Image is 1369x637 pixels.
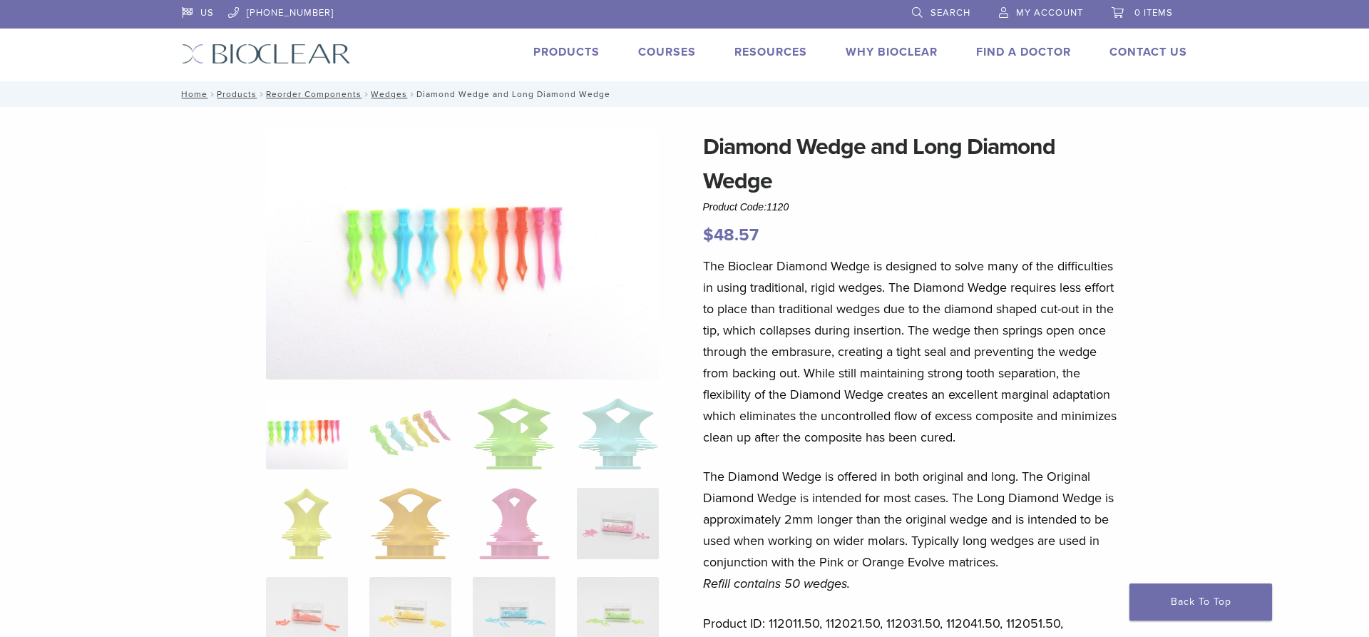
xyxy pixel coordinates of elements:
a: Back To Top [1129,584,1272,621]
img: Diamond Wedge and Long Diamond Wedge - Image 4 [577,398,659,469]
span: Product Code: [703,201,789,213]
a: Products [533,45,600,59]
nav: Diamond Wedge and Long Diamond Wedge [171,81,1198,107]
img: Diamond Wedge and Long Diamond Wedge - Image 6 [371,488,450,559]
img: DSC_0187_v3-1920x1218-1.png [266,130,660,379]
p: The Bioclear Diamond Wedge is designed to solve many of the difficulties in using traditional, ri... [703,255,1122,448]
span: Search [930,7,970,19]
span: / [207,91,217,98]
a: Why Bioclear [846,45,938,59]
a: Courses [638,45,696,59]
span: $ [703,225,714,245]
span: My Account [1016,7,1083,19]
img: Diamond Wedge and Long Diamond Wedge - Image 7 [479,488,550,559]
img: Bioclear [182,44,351,64]
span: 0 items [1134,7,1173,19]
span: / [362,91,371,98]
span: / [257,91,266,98]
img: DSC_0187_v3-1920x1218-1-324x324.png [266,398,348,469]
h1: Diamond Wedge and Long Diamond Wedge [703,130,1122,198]
img: Diamond Wedge and Long Diamond Wedge - Image 5 [281,488,332,559]
a: Wedges [371,89,407,99]
a: Products [217,89,257,99]
bdi: 48.57 [703,225,759,245]
a: Contact Us [1109,45,1187,59]
span: / [407,91,416,98]
img: Diamond Wedge and Long Diamond Wedge - Image 2 [369,398,451,469]
a: Reorder Components [266,89,362,99]
a: Find A Doctor [976,45,1071,59]
a: Resources [734,45,807,59]
em: Refill contains 50 wedges. [703,576,850,591]
a: Home [177,89,207,99]
img: Diamond Wedge and Long Diamond Wedge - Image 8 [577,488,659,559]
span: 1120 [766,201,789,213]
img: Diamond Wedge and Long Diamond Wedge - Image 3 [473,398,555,469]
p: The Diamond Wedge is offered in both original and long. The Original Diamond Wedge is intended fo... [703,466,1122,594]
